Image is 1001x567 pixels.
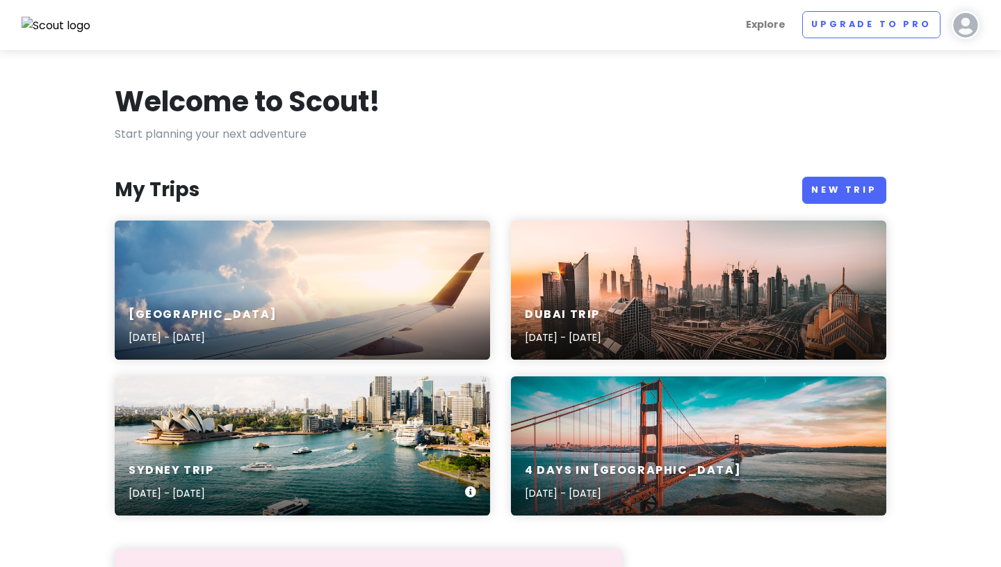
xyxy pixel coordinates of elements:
[115,177,200,202] h3: My Trips
[802,177,886,204] a: New Trip
[115,125,886,143] p: Start planning your next adventure
[129,308,277,322] h6: [GEOGRAPHIC_DATA]
[740,11,791,38] a: Explore
[525,330,601,345] p: [DATE] - [DATE]
[115,376,490,516] a: Sydney, Opera House during daytimeSydney Trip[DATE] - [DATE]
[115,221,490,360] a: aerial photography of airliner[GEOGRAPHIC_DATA][DATE] - [DATE]
[525,486,741,501] p: [DATE] - [DATE]
[129,463,214,478] h6: Sydney Trip
[525,463,741,478] h6: 4 Days in [GEOGRAPHIC_DATA]
[511,376,886,516] a: 4 Days in [GEOGRAPHIC_DATA][DATE] - [DATE]
[525,308,601,322] h6: Dubai Trip
[802,11,941,38] a: Upgrade to Pro
[129,330,277,345] p: [DATE] - [DATE]
[22,17,91,35] img: Scout logo
[511,221,886,360] a: aerial photo of city highway surrounded by high-rise buildingsDubai Trip[DATE] - [DATE]
[115,83,380,120] h1: Welcome to Scout!
[952,11,979,39] img: User profile
[129,486,214,501] p: [DATE] - [DATE]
